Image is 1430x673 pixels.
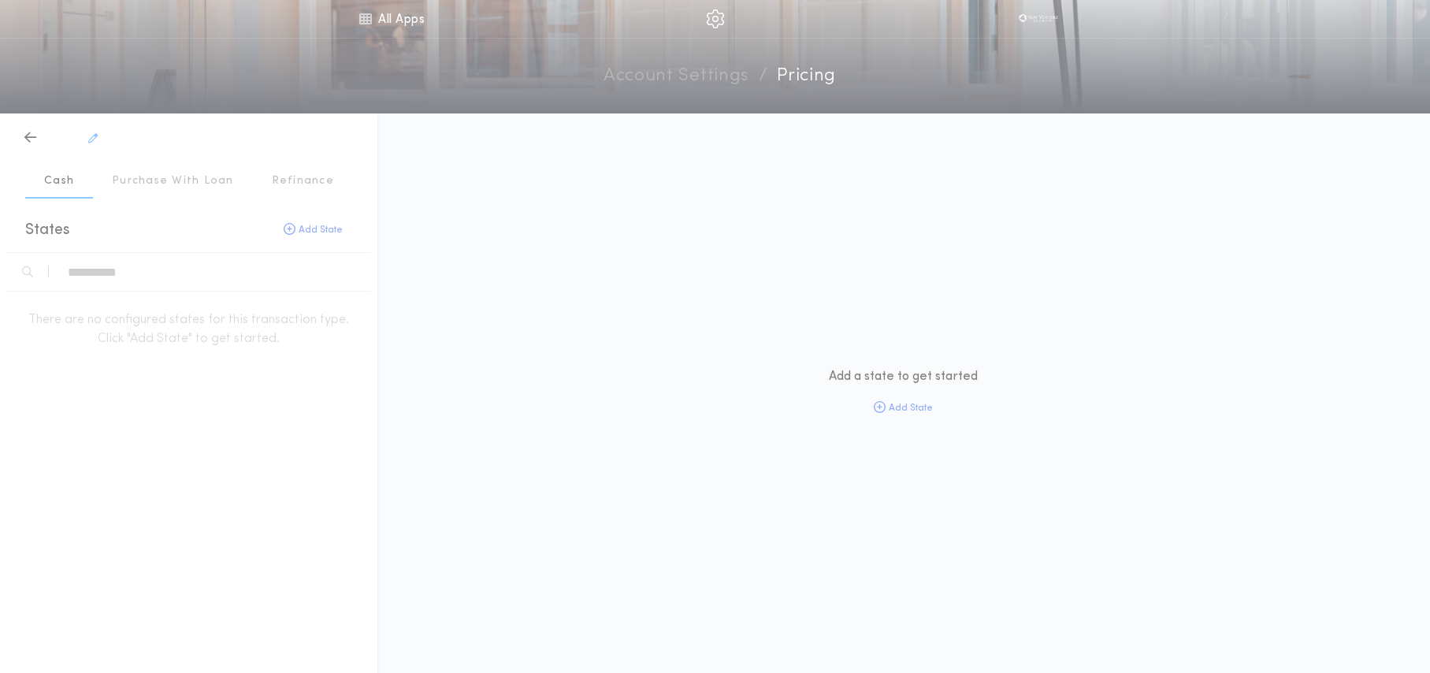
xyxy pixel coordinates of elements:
[1015,11,1063,27] img: vs-icon
[861,396,945,421] button: Add State
[25,219,70,241] p: States
[829,367,978,386] p: Add a state to get started
[604,63,749,91] a: Account Settings
[706,9,725,28] img: img
[271,218,355,243] button: Add State
[112,173,234,189] p: Purchase With Loan
[272,173,334,189] p: Refinance
[16,310,362,348] p: There are no configured states for this transaction type. Click "Add State" to get started.
[777,63,836,91] a: pricing
[44,173,74,189] p: Cash
[759,63,767,91] p: /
